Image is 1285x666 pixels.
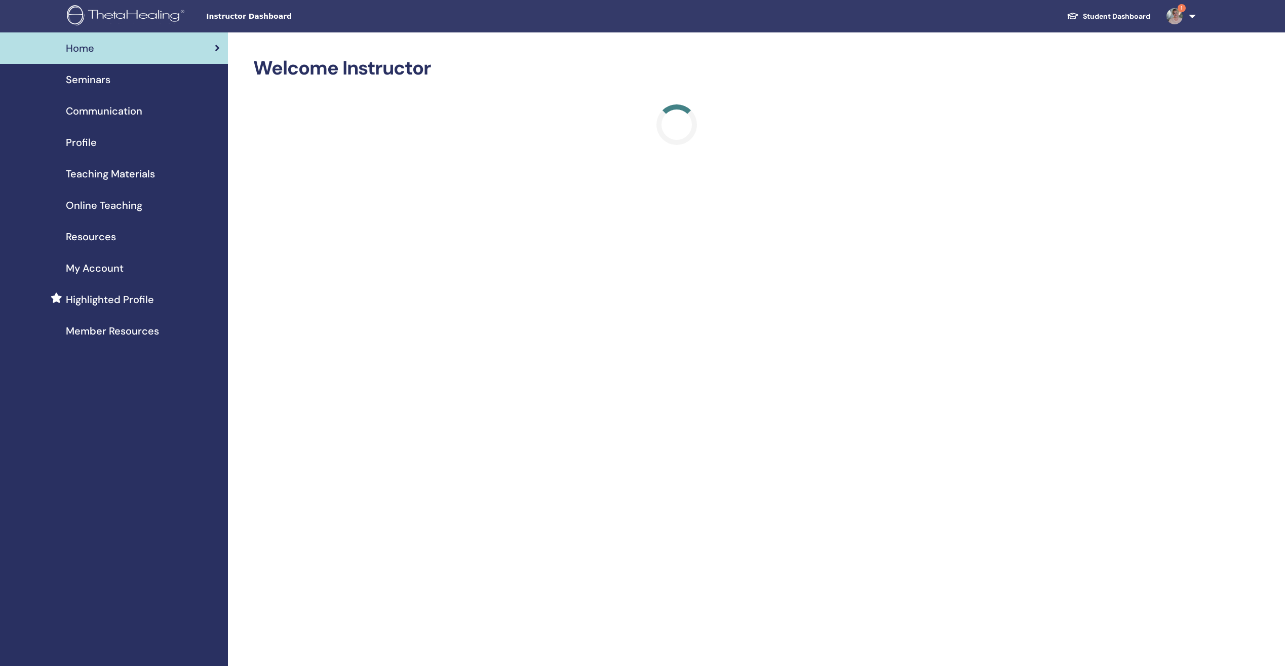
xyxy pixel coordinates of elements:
span: My Account [66,261,124,276]
span: Home [66,41,94,56]
span: Teaching Materials [66,166,155,181]
span: Communication [66,103,142,119]
span: Highlighted Profile [66,292,154,307]
img: graduation-cap-white.svg [1067,12,1079,20]
span: Seminars [66,72,110,87]
a: Student Dashboard [1059,7,1158,26]
span: Member Resources [66,323,159,339]
h2: Welcome Instructor [253,57,1101,80]
span: Profile [66,135,97,150]
span: Online Teaching [66,198,142,213]
img: logo.png [67,5,188,28]
span: Resources [66,229,116,244]
span: 1 [1178,4,1186,12]
span: Instructor Dashboard [206,11,358,22]
img: default.jpg [1166,8,1183,24]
